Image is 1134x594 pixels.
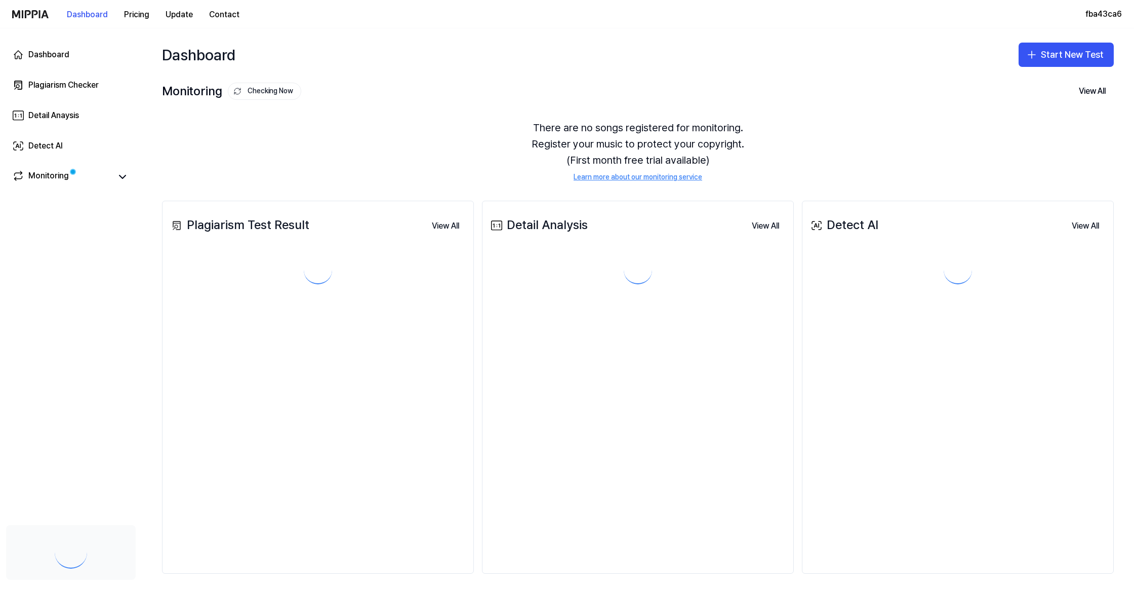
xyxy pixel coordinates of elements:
div: Detail Analysis [489,215,588,235]
button: fba43ca6 [1085,8,1122,20]
a: Update [157,1,201,28]
button: Checking Now [228,83,301,100]
a: Plagiarism Checker [6,73,136,97]
div: Monitoring [28,170,69,184]
button: Pricing [116,5,157,25]
a: View All [424,215,467,236]
a: Detail Anaysis [6,103,136,128]
button: View All [744,216,787,236]
button: Contact [201,5,248,25]
div: Monitoring [162,82,301,101]
div: Detail Anaysis [28,109,79,122]
div: Dashboard [28,49,69,61]
button: Update [157,5,201,25]
div: Detect AI [28,140,63,152]
a: View All [744,215,787,236]
a: Learn more about our monitoring service [574,172,702,182]
a: View All [1064,215,1107,236]
img: logo [12,10,49,18]
button: Dashboard [59,5,116,25]
a: Detect AI [6,134,136,158]
a: Monitoring [12,170,111,184]
a: Dashboard [6,43,136,67]
button: View All [1064,216,1107,236]
div: Plagiarism Checker [28,79,99,91]
button: Start New Test [1019,43,1114,67]
div: Plagiarism Test Result [169,215,309,235]
button: View All [1071,81,1114,101]
button: View All [424,216,467,236]
div: Detect AI [808,215,878,235]
div: Dashboard [162,39,235,71]
div: There are no songs registered for monitoring. Register your music to protect your copyright. (Fir... [162,107,1114,195]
